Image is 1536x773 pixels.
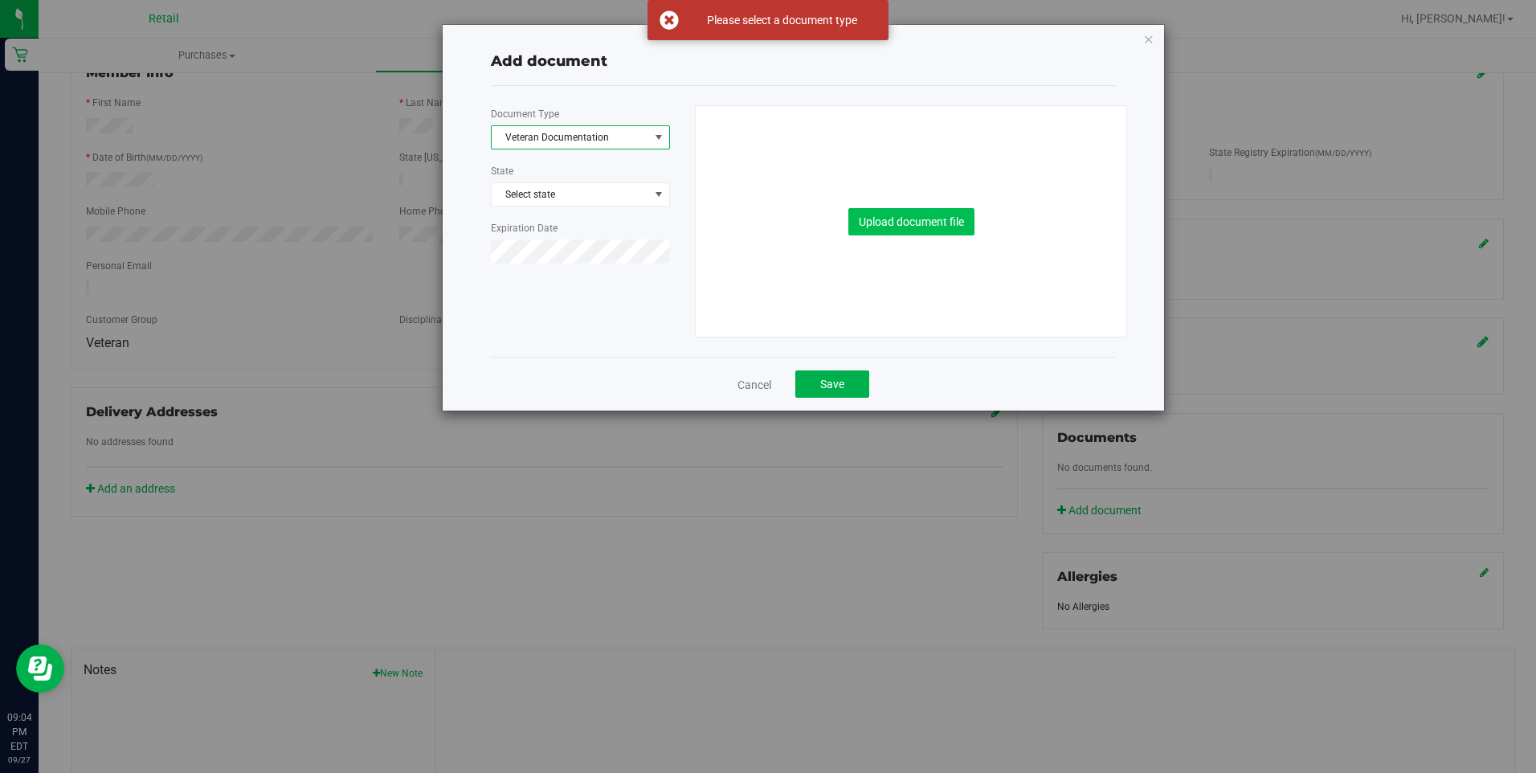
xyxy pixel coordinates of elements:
button: Save [795,370,869,398]
div: Add document [491,51,1116,72]
span: Save [820,378,844,391]
span: Veteran Documentation [492,126,649,149]
label: Expiration Date [491,221,558,235]
div: Please select a document type [688,12,876,28]
iframe: Resource center [16,644,64,693]
label: State [491,164,513,178]
label: Document Type [491,107,559,121]
span: Select state [492,183,669,206]
span: select [649,126,669,149]
button: Upload document file [848,208,974,235]
a: Cancel [737,377,771,393]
